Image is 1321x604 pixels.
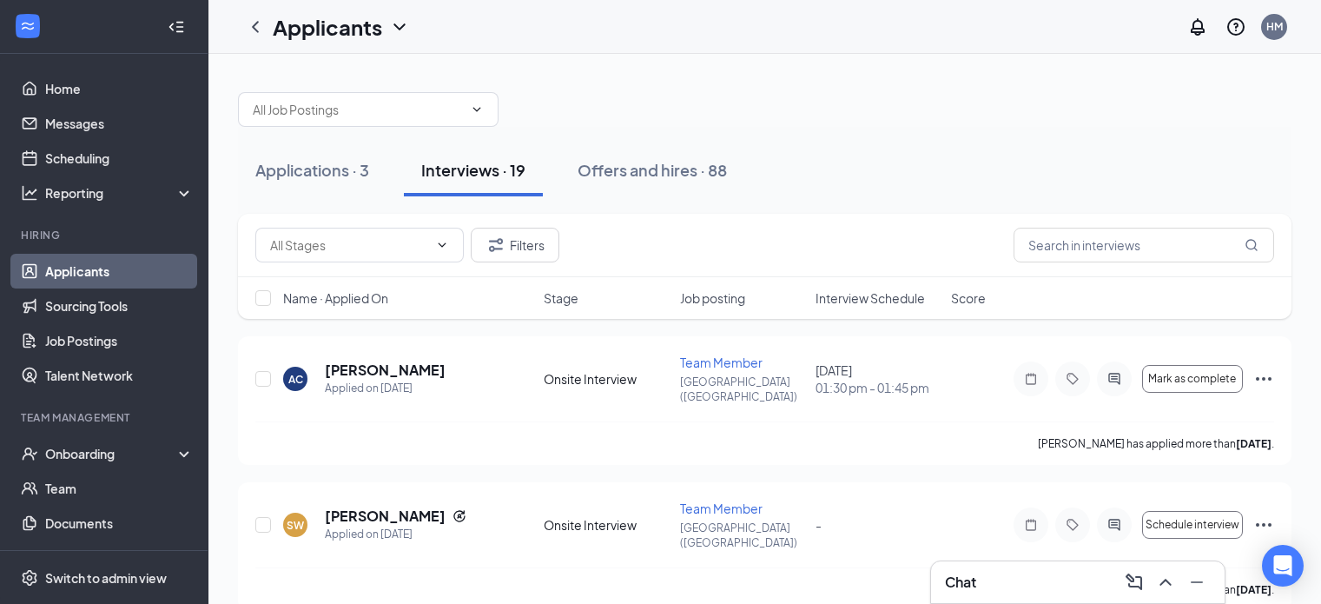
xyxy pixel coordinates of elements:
[21,445,38,462] svg: UserCheck
[21,228,190,242] div: Hiring
[1183,568,1211,596] button: Minimize
[470,103,484,116] svg: ChevronDown
[1120,568,1148,596] button: ComposeMessage
[1262,545,1304,587] div: Open Intercom Messenger
[680,355,763,370] span: Team Member
[485,235,506,256] svg: Filter
[578,159,727,181] div: Offers and hires · 88
[1148,373,1236,385] span: Mark as complete
[287,518,304,533] div: SW
[1266,19,1283,34] div: HM
[544,370,669,388] div: Onsite Interview
[421,159,525,181] div: Interviews · 19
[1225,17,1246,37] svg: QuestionInfo
[1152,568,1179,596] button: ChevronUp
[45,141,194,176] a: Scheduling
[1236,437,1271,450] b: [DATE]
[45,506,194,541] a: Documents
[1236,583,1271,596] b: [DATE]
[1104,372,1125,386] svg: ActiveChat
[45,71,194,106] a: Home
[1142,365,1243,393] button: Mark as complete
[325,526,466,543] div: Applied on [DATE]
[816,379,941,396] span: 01:30 pm - 01:45 pm
[1020,372,1041,386] svg: Note
[1155,572,1176,593] svg: ChevronUp
[45,184,195,202] div: Reporting
[255,159,369,181] div: Applications · 3
[45,323,194,358] a: Job Postings
[325,380,446,397] div: Applied on [DATE]
[816,517,822,533] span: -
[1104,518,1125,532] svg: ActiveChat
[1142,511,1243,539] button: Schedule interview
[45,358,194,393] a: Talent Network
[45,471,194,506] a: Team
[45,541,194,575] a: SurveysCrown
[45,254,194,289] a: Applicants
[945,573,976,592] h3: Chat
[19,17,36,35] svg: WorkstreamLogo
[1124,572,1145,593] svg: ComposeMessage
[168,18,185,36] svg: Collapse
[1146,519,1239,531] span: Schedule interview
[452,509,466,523] svg: Reapply
[816,362,941,396] div: [DATE]
[471,228,559,262] button: Filter Filters
[21,569,38,587] svg: Settings
[253,100,463,119] input: All Job Postings
[1062,518,1083,532] svg: Tag
[816,289,925,307] span: Interview Schedule
[45,445,179,462] div: Onboarding
[283,289,388,307] span: Name · Applied On
[325,361,446,380] h5: [PERSON_NAME]
[544,516,669,534] div: Onsite Interview
[1014,228,1274,262] input: Search in interviews
[1062,372,1083,386] svg: Tag
[1187,17,1208,37] svg: Notifications
[1186,572,1207,593] svg: Minimize
[1253,514,1274,535] svg: Ellipses
[951,289,986,307] span: Score
[1020,518,1041,532] svg: Note
[45,569,167,587] div: Switch to admin view
[1253,368,1274,389] svg: Ellipses
[680,501,763,516] span: Team Member
[544,289,578,307] span: Stage
[21,410,190,425] div: Team Management
[325,507,446,526] h5: [PERSON_NAME]
[273,12,382,42] h1: Applicants
[45,289,194,323] a: Sourcing Tools
[680,521,805,550] p: [GEOGRAPHIC_DATA] ([GEOGRAPHIC_DATA])
[288,372,303,387] div: AC
[270,236,428,255] input: All Stages
[435,238,449,252] svg: ChevronDown
[1038,436,1274,451] p: [PERSON_NAME] has applied more than .
[680,289,745,307] span: Job posting
[1245,238,1258,252] svg: MagnifyingGlass
[245,17,266,37] svg: ChevronLeft
[45,106,194,141] a: Messages
[21,184,38,202] svg: Analysis
[389,17,410,37] svg: ChevronDown
[680,375,805,404] p: [GEOGRAPHIC_DATA] ([GEOGRAPHIC_DATA])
